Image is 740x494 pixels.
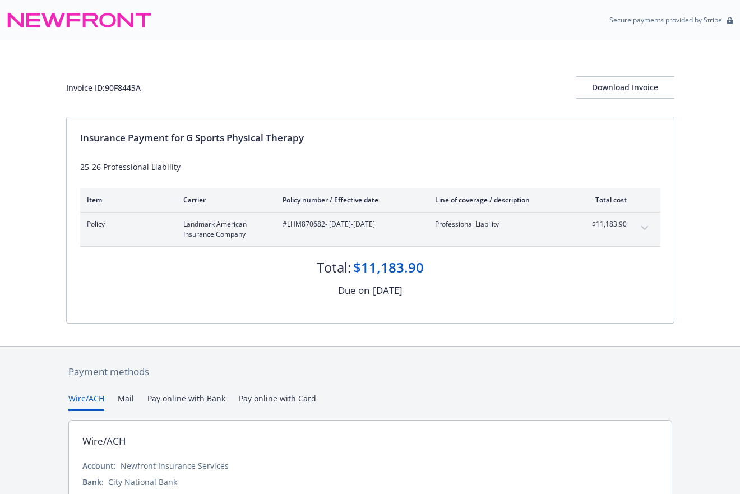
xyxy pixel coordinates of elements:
div: $11,183.90 [353,258,424,277]
div: PolicyLandmark American Insurance Company#LHM870682- [DATE]-[DATE]Professional Liability$11,183.9... [80,213,660,246]
div: Payment methods [68,364,672,379]
div: Total cost [585,195,627,205]
span: Landmark American Insurance Company [183,219,265,239]
div: Bank: [82,476,104,488]
div: City National Bank [108,476,177,488]
div: Total: [317,258,351,277]
button: Wire/ACH [68,393,104,411]
div: Newfront Insurance Services [121,460,229,472]
div: Download Invoice [576,77,674,98]
div: Invoice ID: 90F8443A [66,82,141,94]
div: Due on [338,283,369,298]
div: [DATE] [373,283,403,298]
div: Item [87,195,165,205]
div: 25-26 Professional Liability [80,161,660,173]
div: Wire/ACH [82,434,126,449]
div: Insurance Payment for G Sports Physical Therapy [80,131,660,145]
span: Professional Liability [435,219,567,229]
span: #LHM870682 - [DATE]-[DATE] [283,219,417,229]
button: Pay online with Card [239,393,316,411]
p: Secure payments provided by Stripe [609,15,722,25]
button: expand content [636,219,654,237]
div: Account: [82,460,116,472]
button: Download Invoice [576,76,674,99]
button: Pay online with Bank [147,393,225,411]
span: Policy [87,219,165,229]
button: Mail [118,393,134,411]
div: Line of coverage / description [435,195,567,205]
div: Policy number / Effective date [283,195,417,205]
div: Carrier [183,195,265,205]
span: $11,183.90 [585,219,627,229]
